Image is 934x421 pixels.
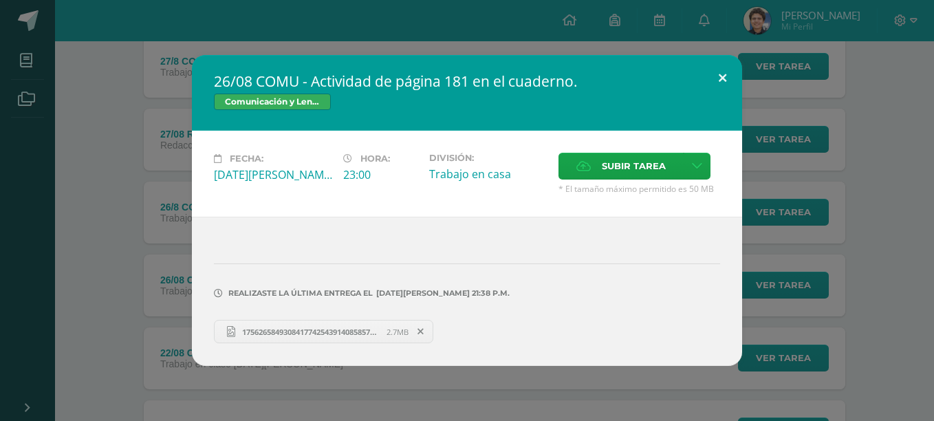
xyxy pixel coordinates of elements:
span: 2.7MB [387,327,409,337]
span: Hora: [360,153,390,164]
span: Realizaste la última entrega el [228,288,373,298]
div: Trabajo en casa [429,166,547,182]
span: Comunicación y Lenguaje [214,94,331,110]
span: * El tamaño máximo permitido es 50 MB [558,183,720,195]
span: Subir tarea [602,153,666,179]
span: Fecha: [230,153,263,164]
h2: 26/08 COMU - Actividad de página 181 en el cuaderno. [214,72,720,91]
span: 17562658493084177425439140858572.jpg [235,327,387,337]
span: [DATE][PERSON_NAME] 21:38 p.m. [373,293,510,294]
label: División: [429,153,547,163]
button: Close (Esc) [703,55,742,102]
div: [DATE][PERSON_NAME] [214,167,332,182]
a: 17562658493084177425439140858572.jpg 2.7MB [214,320,433,343]
div: 23:00 [343,167,418,182]
span: Remover entrega [409,324,433,339]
